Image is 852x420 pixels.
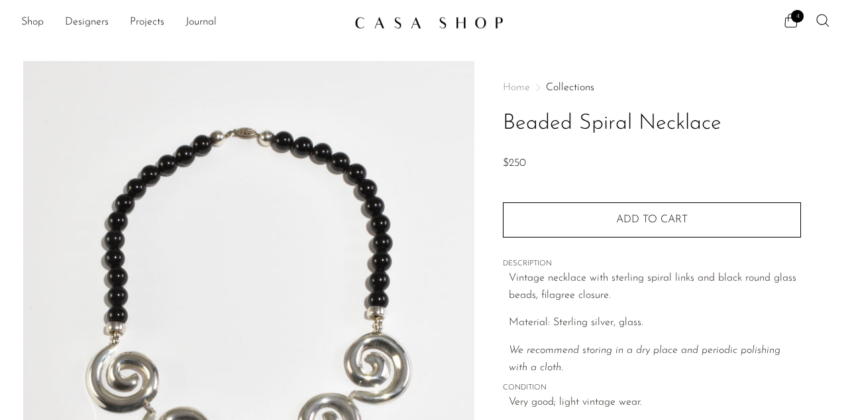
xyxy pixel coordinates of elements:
[503,158,526,169] span: $250
[21,11,344,34] nav: Desktop navigation
[616,214,688,225] span: Add to cart
[509,315,801,332] p: Material: Sterling silver, glass.
[503,82,801,93] nav: Breadcrumbs
[791,10,804,23] span: 4
[546,82,594,93] a: Collections
[21,14,44,31] a: Shop
[130,14,164,31] a: Projects
[65,14,109,31] a: Designers
[503,202,801,237] button: Add to cart
[509,394,801,411] span: Very good; light vintage wear.
[503,382,801,394] span: CONDITION
[503,82,530,93] span: Home
[509,345,780,373] i: We recommend storing in a dry place and periodic polishing with a cloth.
[509,270,801,304] p: Vintage necklace with sterling spiral links and black round glass beads, filagree closure.
[503,258,801,270] span: DESCRIPTION
[503,107,801,141] h1: Beaded Spiral Necklace
[186,14,217,31] a: Journal
[21,11,344,34] ul: NEW HEADER MENU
